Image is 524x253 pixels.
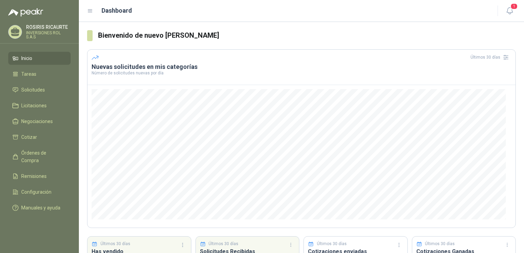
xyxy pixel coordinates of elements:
[21,86,45,94] span: Solicitudes
[8,185,71,198] a: Configuración
[21,70,36,78] span: Tareas
[471,52,511,63] div: Últimos 30 días
[21,118,53,125] span: Negociaciones
[100,241,130,247] p: Últimos 30 días
[26,25,71,29] p: ROSIRIS RICAURTE
[8,115,71,128] a: Negociaciones
[21,102,47,109] span: Licitaciones
[8,146,71,167] a: Órdenes de Compra
[8,99,71,112] a: Licitaciones
[510,3,518,10] span: 1
[425,241,455,247] p: Últimos 30 días
[8,131,71,144] a: Cotizar
[317,241,347,247] p: Últimos 30 días
[8,201,71,214] a: Manuales y ayuda
[8,68,71,81] a: Tareas
[26,31,71,39] p: INVERSIONES ROL S.A.S
[92,71,511,75] p: Número de solicitudes nuevas por día
[21,133,37,141] span: Cotizar
[21,204,60,212] span: Manuales y ayuda
[21,188,51,196] span: Configuración
[503,5,516,17] button: 1
[8,83,71,96] a: Solicitudes
[98,30,516,41] h3: Bienvenido de nuevo [PERSON_NAME]
[21,172,47,180] span: Remisiones
[8,52,71,65] a: Inicio
[8,170,71,183] a: Remisiones
[21,55,32,62] span: Inicio
[21,149,64,164] span: Órdenes de Compra
[8,8,43,16] img: Logo peakr
[92,63,511,71] h3: Nuevas solicitudes en mis categorías
[209,241,238,247] p: Últimos 30 días
[102,6,132,15] h1: Dashboard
